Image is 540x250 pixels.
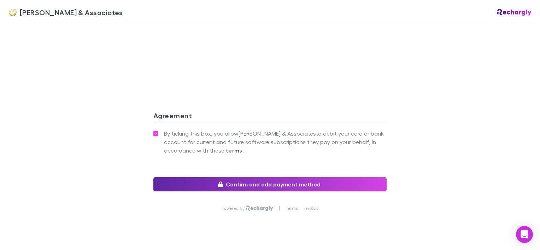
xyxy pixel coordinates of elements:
h3: Agreement [153,111,387,123]
span: By ticking this box, you allow [PERSON_NAME] & Associates to debit your card or bank account for ... [164,129,387,155]
a: Privacy [304,206,318,211]
strong: terms [226,147,242,154]
button: Confirm and add payment method [153,177,387,191]
p: | [279,206,280,211]
span: [PERSON_NAME] & Associates [20,7,123,18]
img: Rechargly Logo [497,9,532,16]
img: Moroney & Associates 's Logo [8,8,17,17]
a: Terms [286,206,298,211]
p: Powered by [222,206,246,211]
img: Rechargly Logo [246,206,273,211]
div: Open Intercom Messenger [516,226,533,243]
